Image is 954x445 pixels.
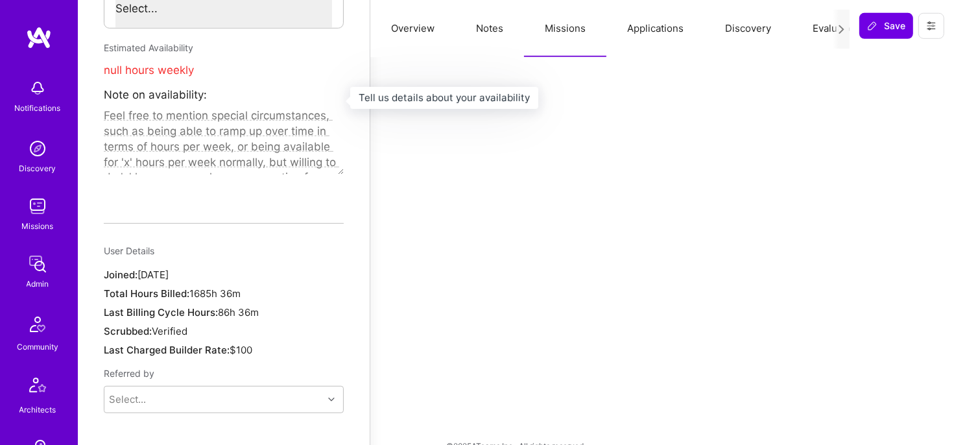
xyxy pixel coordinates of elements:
[104,60,344,81] div: null hours weekly
[104,287,189,300] span: Total Hours Billed:
[22,372,53,403] img: Architects
[104,362,344,385] div: Referred by
[104,84,207,106] label: Note on availability:
[104,306,218,319] span: Last Billing Cycle Hours:
[110,392,147,406] div: Select...
[26,26,52,49] img: logo
[137,269,169,281] span: [DATE]
[189,287,241,300] span: 1685h 36m
[837,25,846,34] i: icon Next
[19,403,56,416] div: Architects
[104,344,230,356] span: Last Charged Builder Rate:
[230,344,252,356] span: $100
[22,219,54,233] div: Missions
[25,193,51,219] img: teamwork
[328,396,335,403] i: icon Chevron
[17,340,58,354] div: Community
[104,239,344,263] div: User Details
[22,309,53,340] img: Community
[104,36,344,60] div: Estimated Availability
[27,277,49,291] div: Admin
[218,306,259,319] span: 86h 36m
[25,136,51,162] img: discovery
[25,75,51,101] img: bell
[25,251,51,277] img: admin teamwork
[859,13,913,39] button: Save
[19,162,56,175] div: Discovery
[104,325,152,337] span: Scrubbed:
[867,19,905,32] span: Save
[15,101,61,115] div: Notifications
[104,269,137,281] span: Joined:
[152,325,187,337] span: Verified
